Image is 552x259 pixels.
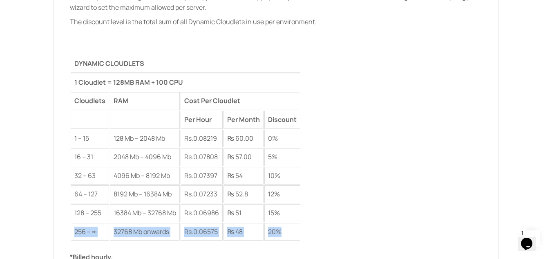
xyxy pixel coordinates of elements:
td: Rs. [181,148,223,166]
td: 4096 Mb – 8192 Mb [110,167,180,185]
td: 128 Mb – 2048 Mb [110,130,180,148]
td: 10% [264,167,300,185]
td: 2048 Mb – 4096 Mb [110,148,180,166]
td: Rs. [181,204,223,222]
span: 0.06986 [193,208,219,217]
td: Rs. [181,130,223,148]
p: The discount level is the total sum of all Dynamic Cloudlets in use per environment. [70,17,482,27]
td: ₨ 57.00 [223,148,264,166]
td: 15% [264,204,300,222]
td: 256 – ∞ [71,223,109,241]
span: 0.08219 [193,134,217,143]
td: Per Month [223,111,264,129]
td: Discount [264,111,300,129]
td: ₨ 48 [223,223,264,241]
td: 0% [264,130,300,148]
td: ₨ 51 [223,204,264,222]
td: 16384 Mb – 32768 Mb [110,204,180,222]
td: 20% [264,223,300,241]
td: RAM [110,92,180,110]
td: Rs. [181,167,223,185]
td: ₨ 60.00 [223,130,264,148]
td: 64 – 127 [71,185,109,203]
td: ₨ 52.8 [223,185,264,203]
span: 0.07397 [193,171,217,180]
iframe: chat widget [518,226,544,251]
span: 0.06575 [193,227,218,236]
span: 0.07808 [193,152,218,161]
td: 1 – 15 [71,130,109,148]
td: Cloudlets [71,92,109,110]
td: ₨ 54 [223,167,264,185]
td: 12% [264,185,300,203]
td: 5% [264,148,300,166]
td: 8192 Mb – 16384 Mb [110,185,180,203]
td: 32 – 63 [71,167,109,185]
td: 32768 Mb onwards [110,223,180,241]
td: 1 Cloudlet = 128MB RAM + 100 CPU [71,74,300,92]
td: 16 – 31 [71,148,109,166]
span: 0.07233 [193,189,217,198]
td: Rs. [181,185,223,203]
td: 128 – 255 [71,204,109,222]
td: Rs. [181,223,223,241]
td: Cost Per Cloudlet [181,92,300,110]
td: Per Hour [181,111,223,129]
th: DYNAMIC CLOUDLETS [71,55,300,73]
